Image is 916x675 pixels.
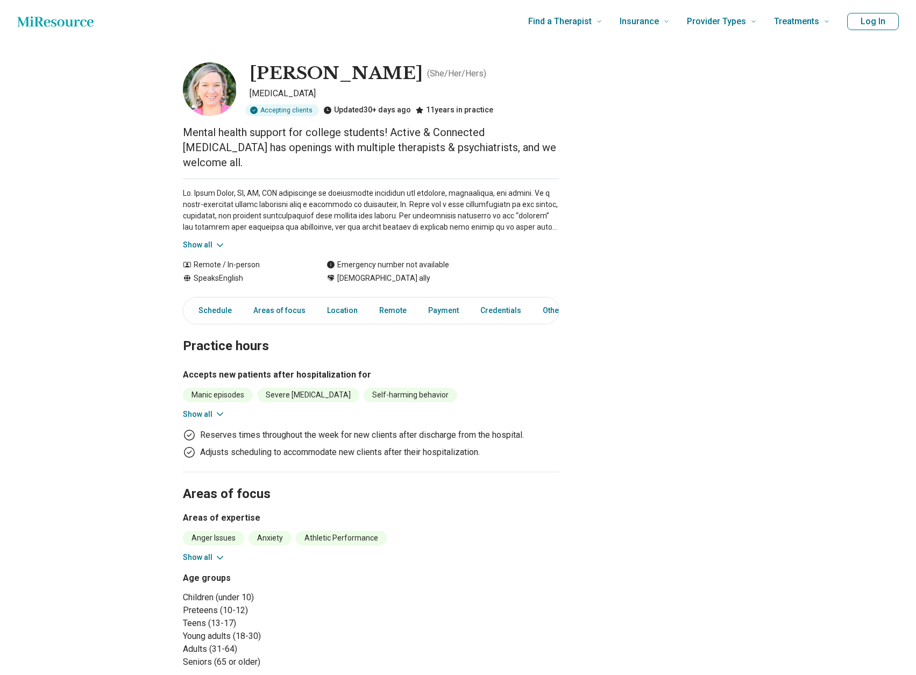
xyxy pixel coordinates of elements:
[536,300,575,322] a: Other
[245,104,319,116] div: Accepting clients
[186,300,238,322] a: Schedule
[183,259,305,271] div: Remote / In-person
[183,62,237,116] img: Emily Young, Psychiatrist
[183,368,559,381] h3: Accepts new patients after hospitalization for
[183,531,244,545] li: Anger Issues
[250,87,559,100] p: [MEDICAL_DATA]
[364,388,457,402] li: Self-harming behavior
[415,104,493,116] div: 11 years in practice
[321,300,364,322] a: Location
[326,259,449,271] div: Emergency number not available
[183,311,559,356] h2: Practice hours
[847,13,899,30] button: Log In
[183,656,367,669] li: Seniors (65 or older)
[774,14,819,29] span: Treatments
[183,409,225,420] button: Show all
[373,300,413,322] a: Remote
[183,273,305,284] div: Speaks English
[183,388,253,402] li: Manic episodes
[620,14,659,29] span: Insurance
[528,14,592,29] span: Find a Therapist
[183,604,367,617] li: Preteens (10-12)
[183,552,225,563] button: Show all
[183,617,367,630] li: Teens (13-17)
[183,459,559,503] h2: Areas of focus
[323,104,411,116] div: Updated 30+ days ago
[247,300,312,322] a: Areas of focus
[17,11,94,32] a: Home page
[337,273,430,284] span: [DEMOGRAPHIC_DATA] ally
[183,511,559,524] h3: Areas of expertise
[257,388,359,402] li: Severe [MEDICAL_DATA]
[427,67,486,80] p: ( She/Her/Hers )
[183,572,367,585] h3: Age groups
[200,446,480,459] p: Adjusts scheduling to accommodate new clients after their hospitalization.
[183,239,225,251] button: Show all
[474,300,528,322] a: Credentials
[183,188,559,233] p: Lo. Ipsum Dolor, SI, AM, CON adipiscinge se doeiusmodte incididun utl etdolore, magnaaliqua, eni ...
[248,531,292,545] li: Anxiety
[250,62,423,85] h1: [PERSON_NAME]
[183,591,367,604] li: Children (under 10)
[422,300,465,322] a: Payment
[183,125,559,170] p: Mental health support for college students! Active & Connected [MEDICAL_DATA] has openings with m...
[296,531,387,545] li: Athletic Performance
[200,429,524,442] p: Reserves times throughout the week for new clients after discharge from the hospital.
[687,14,746,29] span: Provider Types
[183,630,367,643] li: Young adults (18-30)
[183,643,367,656] li: Adults (31-64)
